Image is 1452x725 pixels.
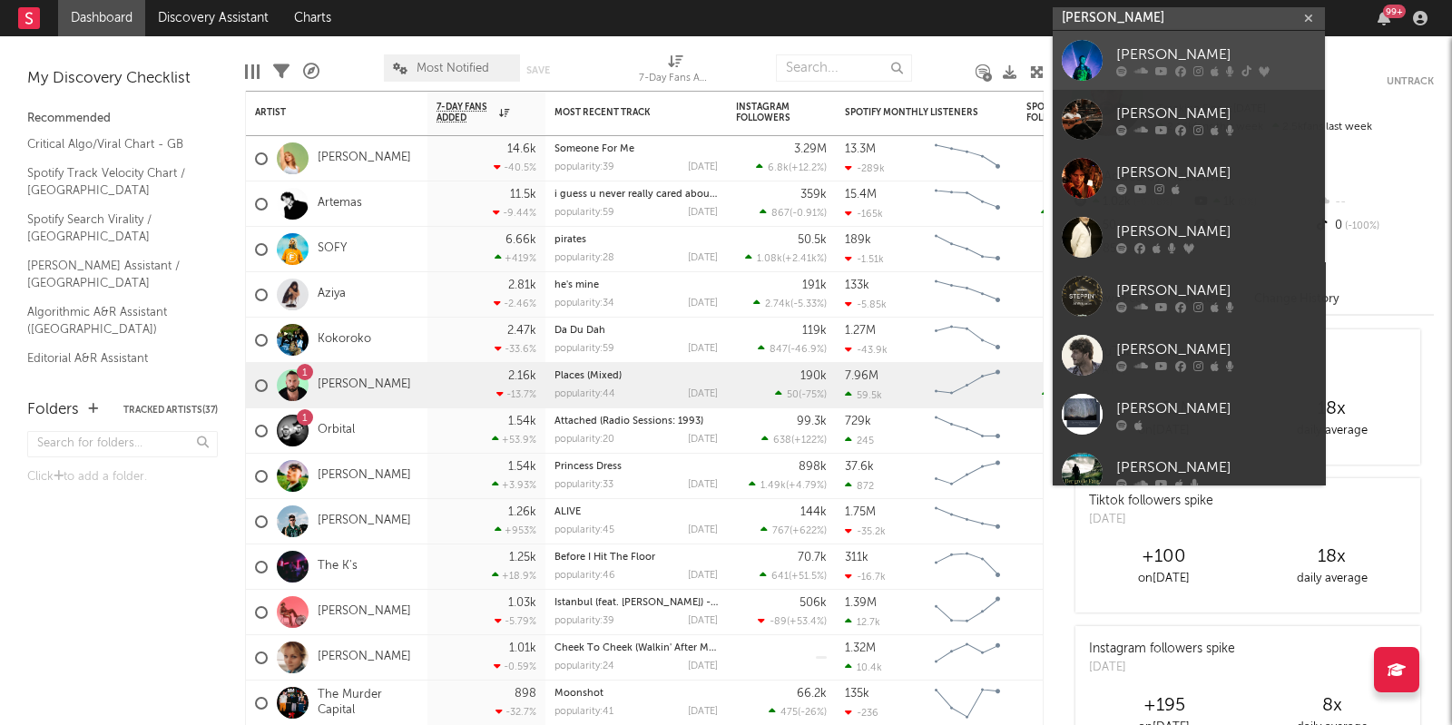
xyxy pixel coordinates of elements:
[273,45,289,98] div: Filters
[318,196,362,211] a: Artemas
[927,544,1008,590] svg: Chart title
[554,416,703,426] a: Attached (Radio Sessions: 1993)
[1080,695,1248,717] div: +195
[554,480,613,490] div: popularity: 33
[508,416,536,427] div: 1.54k
[554,280,718,290] div: he's mine
[688,616,718,626] div: [DATE]
[793,299,824,309] span: -5.33 %
[27,108,218,130] div: Recommended
[760,481,786,491] span: 1.49k
[845,279,869,291] div: 133k
[27,163,200,201] a: Spotify Track Velocity Chart / [GEOGRAPHIC_DATA]
[794,143,827,155] div: 3.29M
[765,299,790,309] span: 2.74k
[1248,695,1416,717] div: 8 x
[791,163,824,173] span: +12.2 %
[493,207,536,219] div: -9.44 %
[318,559,358,574] a: The K's
[27,302,200,339] a: Algorithmic A&R Assistant ([GEOGRAPHIC_DATA])
[688,299,718,309] div: [DATE]
[787,390,799,400] span: 50
[510,189,536,201] div: 11.5k
[845,143,876,155] div: 13.3M
[772,526,790,536] span: 767
[515,688,536,700] div: 898
[554,689,603,699] a: Moonshot
[492,479,536,491] div: +3.93 %
[508,506,536,518] div: 1.26k
[1053,208,1325,267] a: [PERSON_NAME]
[688,208,718,218] div: [DATE]
[688,525,718,535] div: [DATE]
[318,514,411,529] a: [PERSON_NAME]
[554,280,599,290] a: he's mine
[800,370,827,382] div: 190k
[845,389,882,401] div: 59.5k
[1387,73,1434,91] button: Untrack
[1053,444,1325,503] a: [PERSON_NAME]
[1313,214,1434,238] div: 0
[554,507,718,517] div: ALIVE
[790,345,824,355] span: -46.9 %
[318,650,411,665] a: [PERSON_NAME]
[845,370,878,382] div: 7.96M
[554,616,614,626] div: popularity: 39
[845,597,877,609] div: 1.39M
[509,642,536,654] div: 1.01k
[798,234,827,246] div: 50.5k
[1248,420,1416,442] div: daily average
[1053,385,1325,444] a: [PERSON_NAME]
[773,436,791,446] span: 638
[27,431,218,457] input: Search for folders...
[845,208,883,220] div: -165k
[688,435,718,445] div: [DATE]
[688,480,718,490] div: [DATE]
[318,468,411,484] a: [PERSON_NAME]
[1116,338,1316,360] div: [PERSON_NAME]
[492,434,536,446] div: +53.9 %
[554,525,614,535] div: popularity: 45
[554,643,718,653] div: Cheek To Cheek (Walkin' After Midnight)
[845,435,874,446] div: 245
[791,572,824,582] span: +51.5 %
[554,107,691,118] div: Most Recent Track
[768,163,789,173] span: 6.8k
[845,234,871,246] div: 189k
[318,377,411,393] a: [PERSON_NAME]
[1116,279,1316,301] div: [PERSON_NAME]
[1089,640,1235,659] div: Instagram followers spike
[318,332,371,348] a: Kokoroko
[27,256,200,293] a: [PERSON_NAME] Assistant / [GEOGRAPHIC_DATA]
[749,479,827,491] div: ( )
[927,272,1008,318] svg: Chart title
[845,525,886,537] div: -35.2k
[27,134,200,154] a: Critical Algo/Viral Chart - GB
[845,707,878,719] div: -236
[1080,546,1248,568] div: +100
[736,102,800,123] div: Instagram Followers
[790,617,824,627] span: +53.4 %
[1116,456,1316,478] div: [PERSON_NAME]
[495,252,536,264] div: +419 %
[798,552,827,563] div: 70.7k
[554,371,718,381] div: Places (Mixed)
[495,524,536,536] div: +953 %
[927,454,1008,499] svg: Chart title
[318,287,346,302] a: Aziya
[318,604,411,620] a: [PERSON_NAME]
[800,189,827,201] div: 359k
[927,590,1008,635] svg: Chart title
[494,661,536,672] div: -0.59 %
[495,615,536,627] div: -5.79 %
[1248,546,1416,568] div: 18 x
[776,54,912,82] input: Search...
[757,254,782,264] span: 1.08k
[27,210,200,247] a: Spotify Search Virality / [GEOGRAPHIC_DATA]
[27,466,218,488] div: Click to add a folder.
[495,706,536,718] div: -32.7 %
[554,162,614,172] div: popularity: 39
[845,480,874,492] div: 872
[554,235,718,245] div: pirates
[1116,162,1316,183] div: [PERSON_NAME]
